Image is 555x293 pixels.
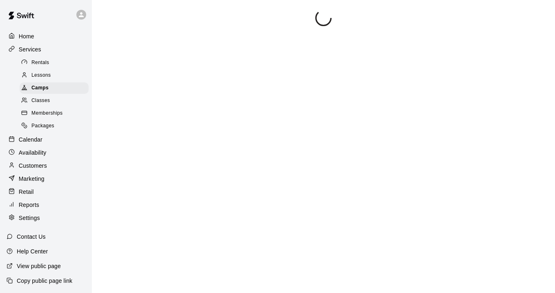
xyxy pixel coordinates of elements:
p: Home [19,32,34,40]
p: Settings [19,214,40,222]
div: Memberships [20,108,89,119]
span: Classes [31,97,50,105]
div: Camps [20,82,89,94]
p: Marketing [19,175,45,183]
a: Services [7,43,85,55]
a: Memberships [20,107,92,120]
span: Camps [31,84,49,92]
a: Calendar [7,133,85,146]
p: Availability [19,149,47,157]
a: Customers [7,160,85,172]
a: Packages [20,120,92,133]
p: Reports [19,201,39,209]
a: Classes [20,95,92,107]
a: Rentals [20,56,92,69]
p: Services [19,45,41,53]
span: Rentals [31,59,49,67]
p: Contact Us [17,233,46,241]
span: Memberships [31,109,62,118]
a: Marketing [7,173,85,185]
div: Packages [20,120,89,132]
span: Packages [31,122,54,130]
p: Copy public page link [17,277,72,285]
p: View public page [17,262,61,270]
a: Lessons [20,69,92,82]
a: Settings [7,212,85,224]
p: Customers [19,162,47,170]
div: Rentals [20,57,89,69]
a: Home [7,30,85,42]
div: Classes [20,95,89,107]
p: Calendar [19,135,42,144]
div: Lessons [20,70,89,81]
span: Lessons [31,71,51,80]
a: Reports [7,199,85,211]
a: Camps [20,82,92,95]
p: Help Center [17,247,48,255]
a: Retail [7,186,85,198]
a: Availability [7,146,85,159]
p: Retail [19,188,34,196]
